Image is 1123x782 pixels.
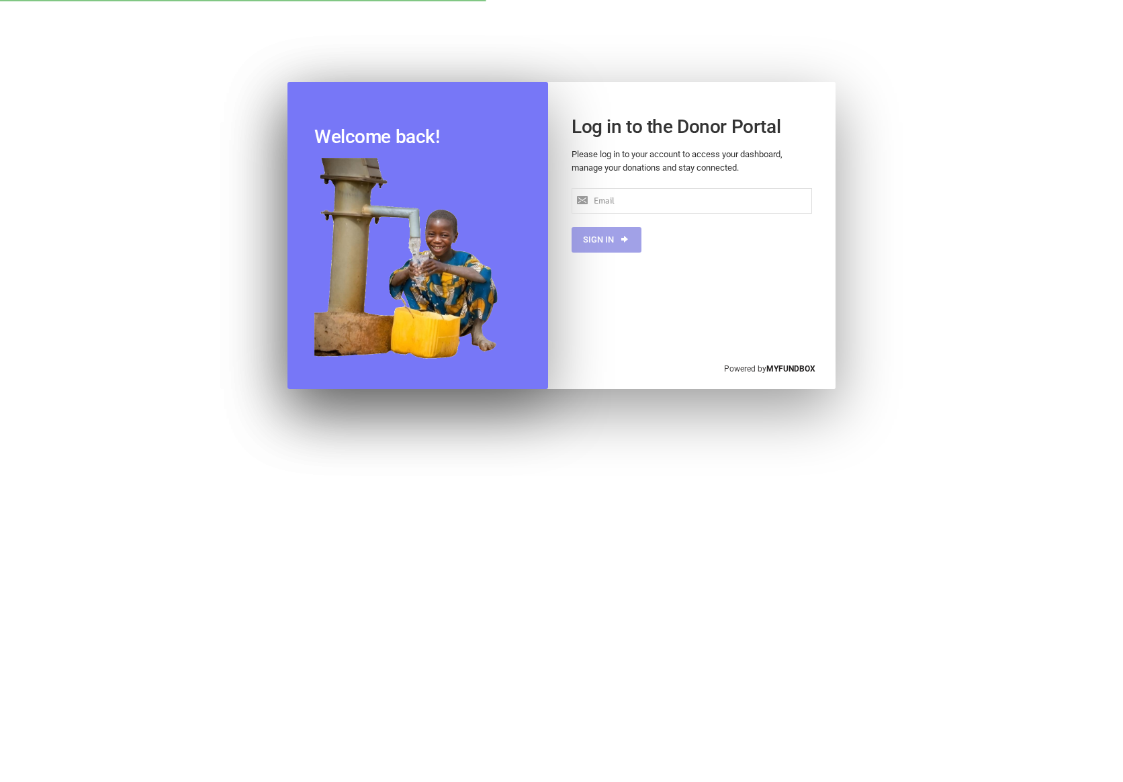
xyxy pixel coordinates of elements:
input: Email [572,188,812,214]
h2: Welcome back! [314,122,521,151]
button: Sign in [572,227,641,253]
div: Powered by [711,349,829,388]
img: mc1 [314,158,500,362]
h2: Log in to the Donor Portal [572,112,812,141]
span: Please log in to your account to access your dashboard, manage your donations and stay connected. [572,149,782,173]
a: MYFUNDBOX [766,364,815,374]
